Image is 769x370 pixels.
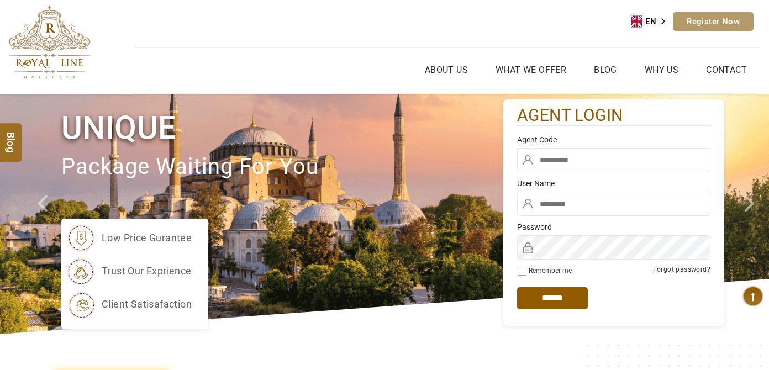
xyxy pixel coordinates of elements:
div: Language [631,13,673,30]
a: Contact [703,62,750,78]
label: Remember me [529,267,572,274]
h1: Unique [61,107,503,149]
label: User Name [517,178,710,189]
label: Agent Code [517,134,710,145]
a: What we Offer [493,62,569,78]
a: EN [631,13,673,30]
a: Register Now [673,12,754,31]
a: Check next image [730,94,769,334]
li: trust our exprience [67,257,192,285]
label: Password [517,221,710,232]
p: package waiting for you [61,149,503,186]
a: Check next prev [23,94,62,334]
a: Why Us [642,62,681,78]
span: Blog [4,132,18,141]
a: Blog [591,62,620,78]
h2: agent login [517,105,710,126]
li: client satisafaction [67,290,192,318]
a: Forgot password? [653,266,710,273]
a: About Us [422,62,471,78]
aside: Language selected: English [631,13,673,30]
li: low price gurantee [67,224,192,252]
img: The Royal Line Holidays [8,5,91,80]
